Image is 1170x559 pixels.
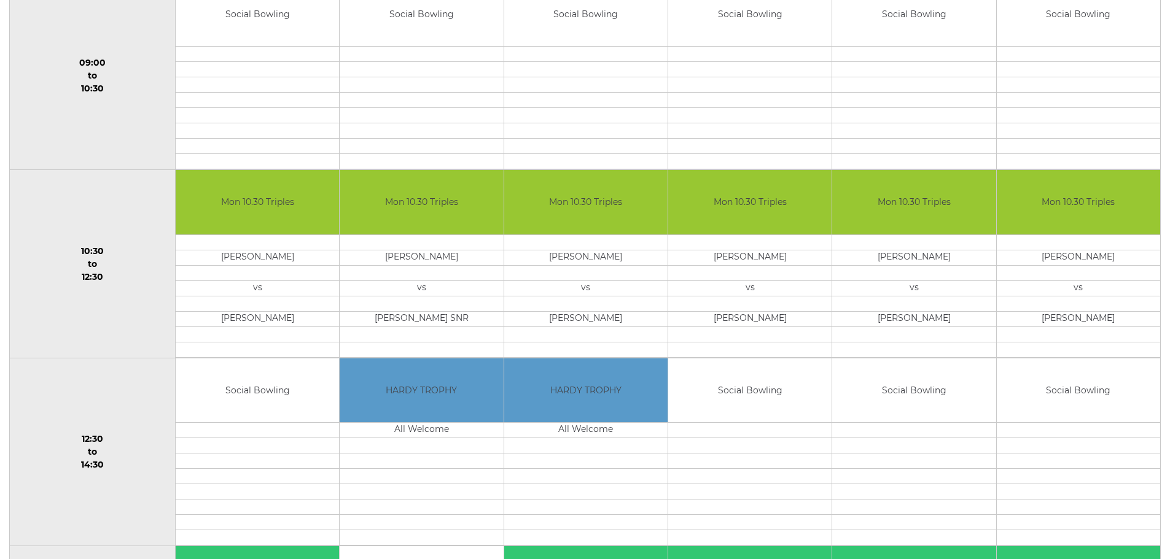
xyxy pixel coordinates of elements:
td: Mon 10.30 Triples [832,170,996,234]
td: Social Bowling [176,358,339,423]
td: vs [668,280,832,296]
td: vs [504,280,668,296]
td: Mon 10.30 Triples [668,170,832,234]
td: HARDY TROPHY [340,358,503,423]
td: [PERSON_NAME] [504,250,668,265]
td: vs [176,280,339,296]
td: [PERSON_NAME] [832,311,996,326]
td: [PERSON_NAME] [176,250,339,265]
td: [PERSON_NAME] SNR [340,311,503,326]
td: vs [340,280,503,296]
td: [PERSON_NAME] [668,311,832,326]
td: [PERSON_NAME] [176,311,339,326]
td: Social Bowling [832,358,996,423]
td: 12:30 to 14:30 [10,358,176,546]
td: Social Bowling [668,358,832,423]
td: All Welcome [340,423,503,438]
td: Social Bowling [997,358,1160,423]
td: All Welcome [504,423,668,438]
td: Mon 10.30 Triples [504,170,668,234]
td: [PERSON_NAME] [668,250,832,265]
td: 10:30 to 12:30 [10,170,176,358]
td: [PERSON_NAME] [832,250,996,265]
td: Mon 10.30 Triples [340,170,503,234]
td: vs [997,280,1160,296]
td: [PERSON_NAME] [504,311,668,326]
td: vs [832,280,996,296]
td: Mon 10.30 Triples [997,170,1160,234]
td: [PERSON_NAME] [340,250,503,265]
td: [PERSON_NAME] [997,311,1160,326]
td: Mon 10.30 Triples [176,170,339,234]
td: HARDY TROPHY [504,358,668,423]
td: [PERSON_NAME] [997,250,1160,265]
